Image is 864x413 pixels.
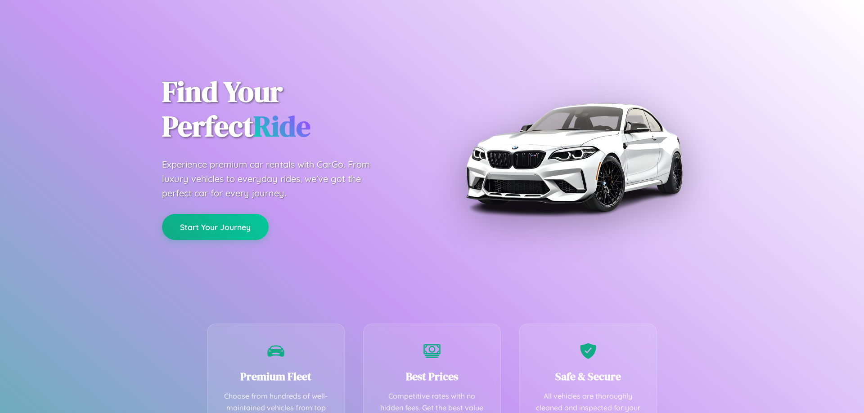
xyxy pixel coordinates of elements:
[162,75,418,144] h1: Find Your Perfect
[253,107,310,146] span: Ride
[221,369,331,384] h3: Premium Fleet
[377,369,487,384] h3: Best Prices
[533,369,643,384] h3: Safe & Secure
[461,45,686,270] img: Premium BMW car rental vehicle
[162,157,387,200] p: Experience premium car rentals with CarGo. From luxury vehicles to everyday rides, we've got the ...
[162,214,269,240] button: Start Your Journey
